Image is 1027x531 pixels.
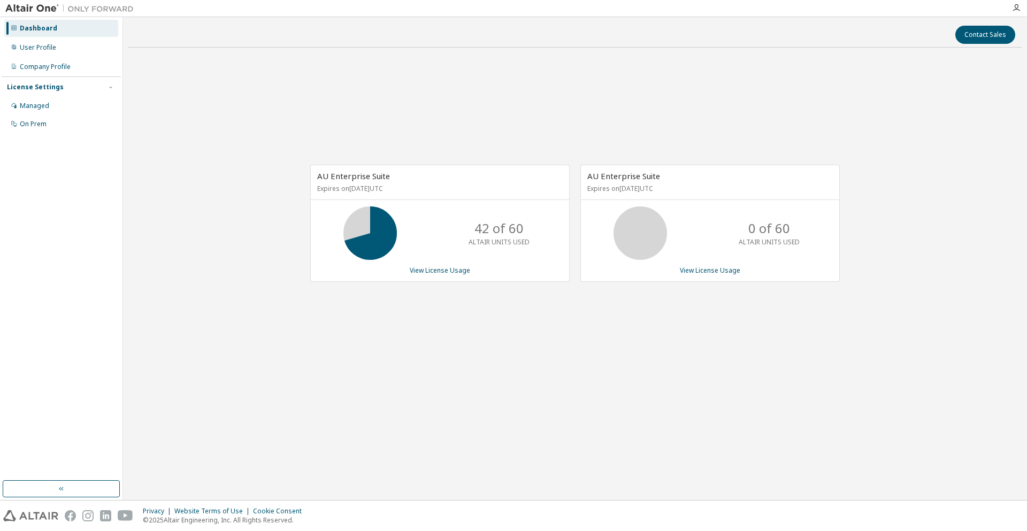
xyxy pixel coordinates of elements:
div: Website Terms of Use [174,507,253,515]
div: License Settings [7,83,64,91]
div: Managed [20,102,49,110]
span: AU Enterprise Suite [317,171,390,181]
p: Expires on [DATE] UTC [317,184,560,193]
button: Contact Sales [955,26,1015,44]
img: linkedin.svg [100,510,111,521]
img: instagram.svg [82,510,94,521]
img: facebook.svg [65,510,76,521]
p: ALTAIR UNITS USED [469,237,530,247]
div: On Prem [20,120,47,128]
p: Expires on [DATE] UTC [587,184,830,193]
div: User Profile [20,43,56,52]
p: ALTAIR UNITS USED [739,237,800,247]
p: 0 of 60 [748,219,790,237]
span: AU Enterprise Suite [587,171,660,181]
img: Altair One [5,3,139,14]
p: © 2025 Altair Engineering, Inc. All Rights Reserved. [143,515,308,525]
div: Company Profile [20,63,71,71]
p: 42 of 60 [474,219,524,237]
div: Privacy [143,507,174,515]
img: altair_logo.svg [3,510,58,521]
a: View License Usage [680,266,740,275]
div: Cookie Consent [253,507,308,515]
a: View License Usage [410,266,470,275]
img: youtube.svg [118,510,133,521]
div: Dashboard [20,24,57,33]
